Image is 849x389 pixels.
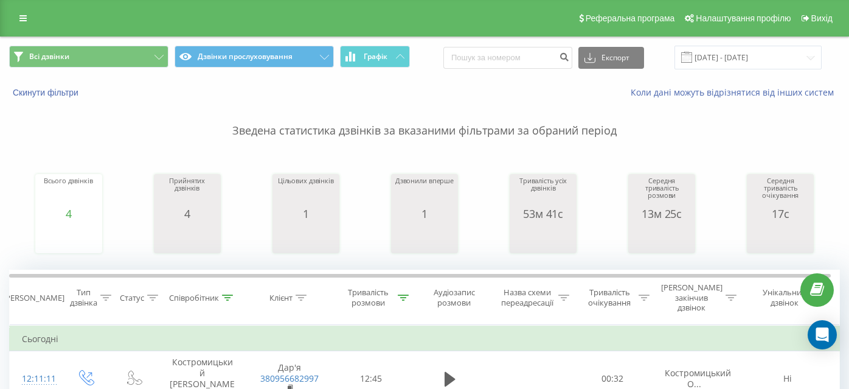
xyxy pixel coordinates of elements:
[120,293,144,303] div: Статус
[269,293,293,303] div: Клієнт
[175,46,334,68] button: Дзвінки прослуховування
[342,288,394,309] div: Тривалість розмови
[395,177,454,208] div: Дзвонили вперше
[9,46,168,68] button: Всі дзвінки
[157,208,218,220] div: 4
[661,282,723,314] div: [PERSON_NAME] закінчив дзвінок
[10,327,840,351] td: Сьогодні
[752,288,817,309] div: Унікальний дзвінок
[260,373,319,384] a: 380956682997
[578,47,644,69] button: Експорт
[811,13,833,23] span: Вихід
[631,177,692,208] div: Середня тривалість розмови
[631,86,840,98] a: Коли дані можуть відрізнятися вiд інших систем
[696,13,791,23] span: Налаштування профілю
[500,288,556,309] div: Назва схеми переадресації
[278,177,334,208] div: Цільових дзвінків
[443,47,572,69] input: Пошук за номером
[169,293,219,303] div: Співробітник
[70,288,97,309] div: Тип дзвінка
[44,177,92,208] div: Всього дзвінків
[423,288,486,309] div: Аудіозапис розмови
[3,293,64,303] div: [PERSON_NAME]
[340,46,410,68] button: Графік
[631,208,692,220] div: 13м 25с
[44,208,92,220] div: 4
[583,288,636,309] div: Тривалість очікування
[278,208,334,220] div: 1
[586,13,675,23] span: Реферальна програма
[513,177,574,208] div: Тривалість усіх дзвінків
[750,177,811,208] div: Середня тривалість очікування
[9,99,840,139] p: Зведена статистика дзвінків за вказаними фільтрами за обраний період
[750,208,811,220] div: 17с
[9,87,85,98] button: Скинути фільтри
[513,208,574,220] div: 53м 41с
[364,52,387,61] span: Графік
[808,320,837,349] div: Open Intercom Messenger
[157,177,218,208] div: Прийнятих дзвінків
[395,208,454,220] div: 1
[29,52,69,61] span: Всі дзвінки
